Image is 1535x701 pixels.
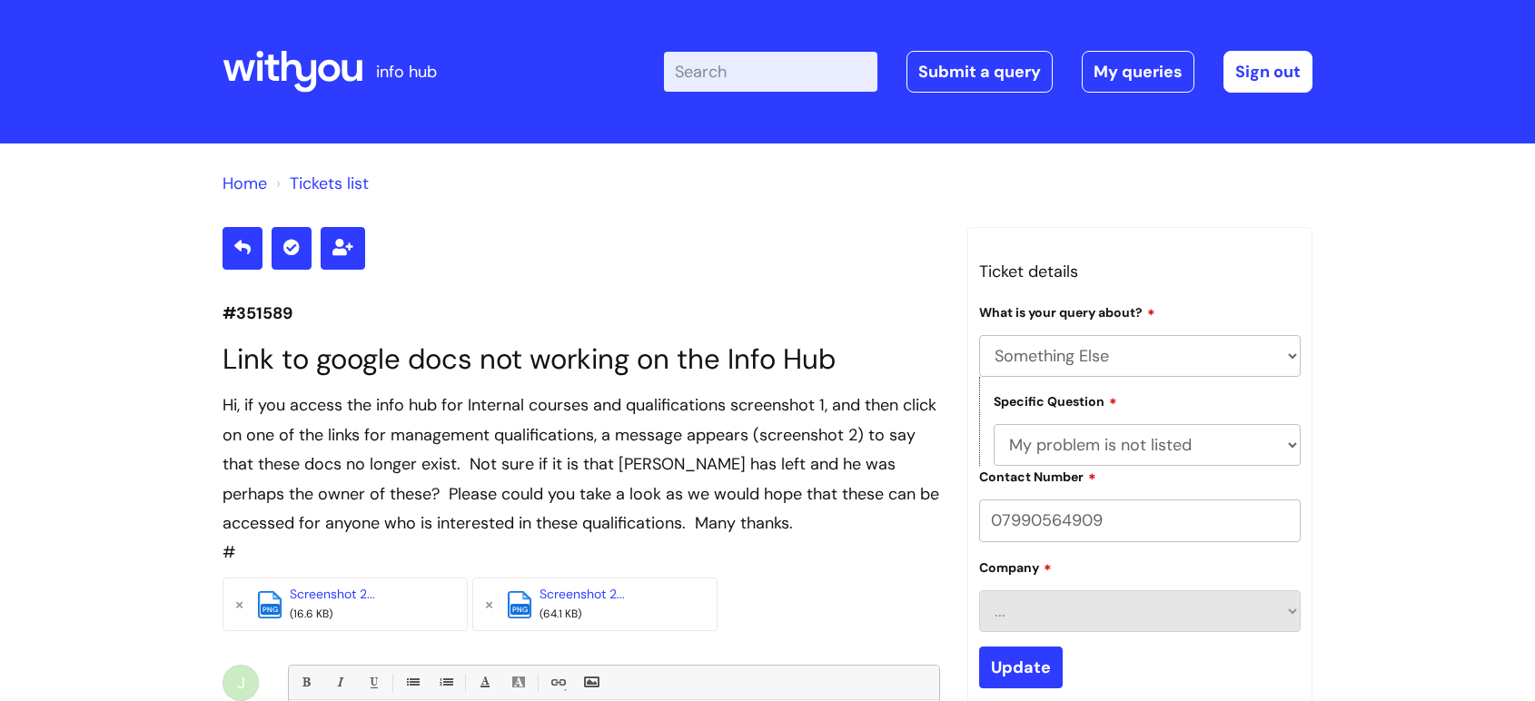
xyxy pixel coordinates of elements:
li: Solution home [223,169,267,198]
a: My queries [1082,51,1194,93]
div: J [223,665,259,701]
div: # [223,390,940,567]
a: Underline(Ctrl-U) [361,671,384,694]
label: Specific Question [994,391,1117,410]
div: | - [664,51,1312,93]
a: • Unordered List (Ctrl-Shift-7) [401,671,423,694]
h3: Ticket details [979,257,1301,286]
a: Insert Image... [579,671,602,694]
a: Tickets list [290,173,369,194]
h1: Link to google docs not working on the Info Hub [223,342,940,376]
a: Back Color [507,671,530,694]
a: 1. Ordered List (Ctrl-Shift-8) [434,671,457,694]
p: #351589 [223,299,940,328]
label: Company [979,558,1052,576]
span: png [510,604,530,615]
a: Home [223,173,267,194]
a: Bold (Ctrl-B) [294,671,317,694]
a: Screenshot 2... [540,586,625,602]
input: Search [664,52,877,92]
a: Font Color [473,671,496,694]
label: Contact Number [979,467,1096,485]
span: png [261,604,280,615]
div: (64.1 KB) [540,605,685,625]
a: Italic (Ctrl-I) [328,671,351,694]
div: (16.6 KB) [290,605,435,625]
label: What is your query about? [979,302,1155,321]
a: Sign out [1223,51,1312,93]
div: Hi, if you access the info hub for Internal courses and qualifications screenshot 1, and then cli... [223,390,940,538]
li: Tickets list [272,169,369,198]
a: Link [546,671,569,694]
a: Submit a query [906,51,1053,93]
input: Update [979,647,1063,688]
a: Screenshot 2... [290,586,375,602]
p: info hub [376,57,437,86]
